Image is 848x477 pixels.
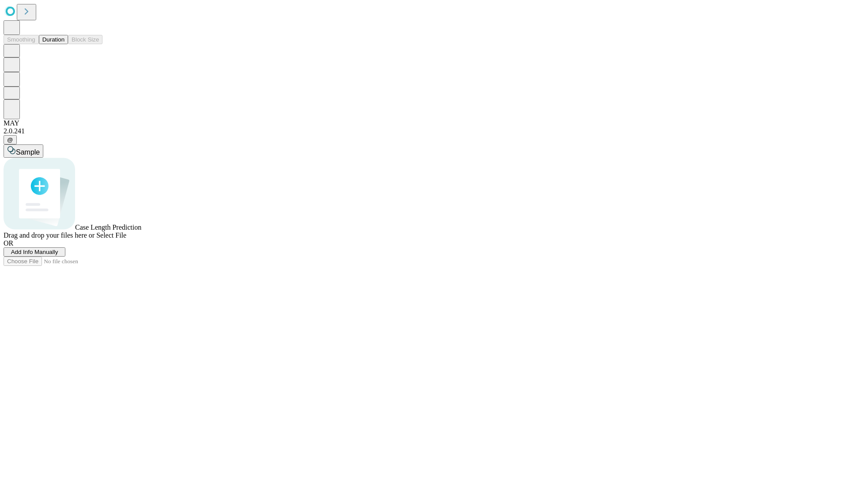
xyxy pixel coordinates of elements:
[39,35,68,44] button: Duration
[4,127,844,135] div: 2.0.241
[11,249,58,255] span: Add Info Manually
[4,231,95,239] span: Drag and drop your files here or
[4,247,65,257] button: Add Info Manually
[4,144,43,158] button: Sample
[4,35,39,44] button: Smoothing
[75,223,141,231] span: Case Length Prediction
[4,119,844,127] div: MAY
[7,136,13,143] span: @
[16,148,40,156] span: Sample
[4,239,13,247] span: OR
[68,35,102,44] button: Block Size
[96,231,126,239] span: Select File
[4,135,17,144] button: @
